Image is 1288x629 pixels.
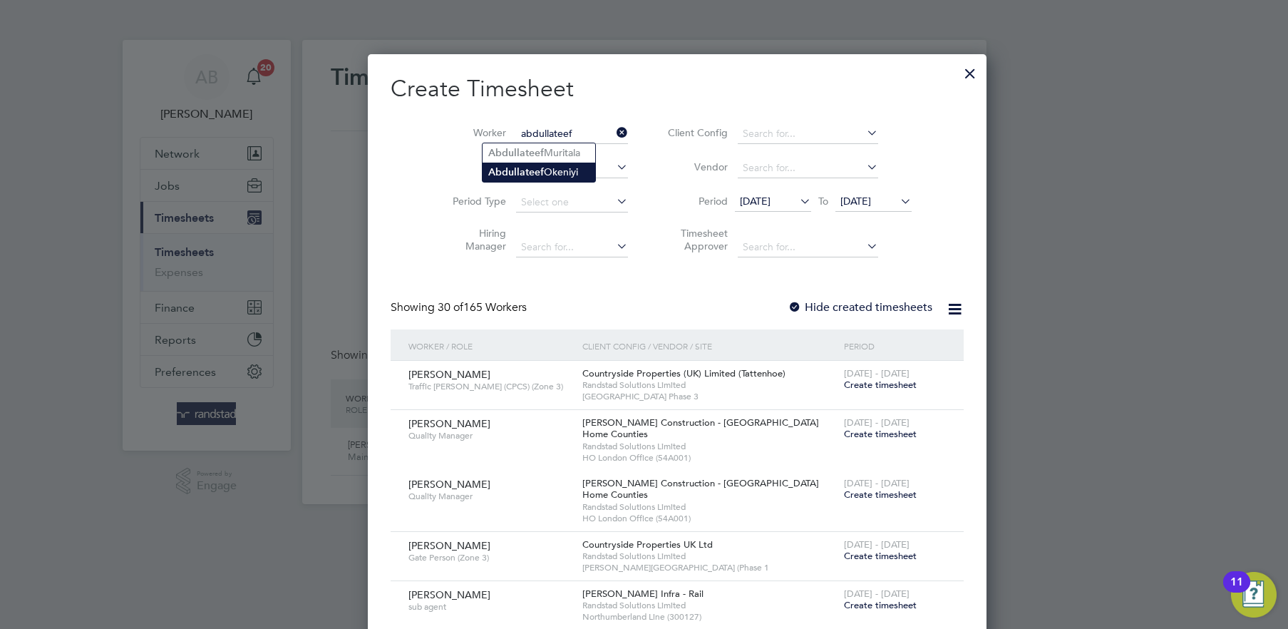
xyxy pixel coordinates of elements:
[408,539,490,552] span: [PERSON_NAME]
[408,417,490,430] span: [PERSON_NAME]
[582,513,836,524] span: HO London Office (54A001)
[582,391,836,402] span: [GEOGRAPHIC_DATA] Phase 3
[582,441,836,452] span: Randstad Solutions Limited
[483,163,595,182] li: Okeniyi
[442,195,506,208] label: Period Type
[840,195,871,208] span: [DATE]
[408,381,572,392] span: Traffic [PERSON_NAME] (CPCS) (Zone 3)
[582,477,819,501] span: [PERSON_NAME] Construction - [GEOGRAPHIC_DATA] Home Counties
[582,367,785,379] span: Countryside Properties (UK) Limited (Tattenhoe)
[582,501,836,513] span: Randstad Solutions Limited
[391,74,964,104] h2: Create Timesheet
[582,416,819,441] span: [PERSON_NAME] Construction - [GEOGRAPHIC_DATA] Home Counties
[516,193,628,213] input: Select one
[664,195,728,208] label: Period
[582,588,704,600] span: [PERSON_NAME] Infra - Rail
[582,452,836,464] span: HO London Office (54A001)
[664,160,728,173] label: Vendor
[442,227,506,252] label: Hiring Manager
[582,611,836,623] span: Northumberland Line (300127)
[408,601,572,613] span: sub agent
[442,126,506,139] label: Worker
[1230,582,1243,600] div: 11
[844,489,917,501] span: Create timesheet
[405,329,579,362] div: Worker / Role
[582,562,836,573] span: [PERSON_NAME][GEOGRAPHIC_DATA] (Phase 1
[408,588,490,601] span: [PERSON_NAME]
[582,538,713,551] span: Countryside Properties UK Ltd
[844,428,917,440] span: Create timesheet
[516,237,628,257] input: Search for...
[579,329,840,362] div: Client Config / Vendor / Site
[738,124,878,144] input: Search for...
[488,147,544,159] b: Abdullateef
[442,160,506,173] label: Site
[844,416,910,429] span: [DATE] - [DATE]
[408,491,572,502] span: Quality Manager
[844,367,910,379] span: [DATE] - [DATE]
[408,478,490,491] span: [PERSON_NAME]
[582,600,836,611] span: Randstad Solutions Limited
[844,379,917,391] span: Create timesheet
[738,237,878,257] input: Search for...
[408,552,572,563] span: Gate Person (Zone 3)
[814,192,833,210] span: To
[664,126,728,139] label: Client Config
[408,368,490,381] span: [PERSON_NAME]
[844,599,917,611] span: Create timesheet
[788,300,932,314] label: Hide created timesheets
[844,538,910,551] span: [DATE] - [DATE]
[740,195,771,208] span: [DATE]
[488,166,544,178] b: Abdullateef
[582,551,836,562] span: Randstad Solutions Limited
[438,300,527,314] span: 165 Workers
[844,477,910,489] span: [DATE] - [DATE]
[408,430,572,441] span: Quality Manager
[391,300,530,315] div: Showing
[844,550,917,562] span: Create timesheet
[664,227,728,252] label: Timesheet Approver
[438,300,463,314] span: 30 of
[582,379,836,391] span: Randstad Solutions Limited
[844,588,910,600] span: [DATE] - [DATE]
[516,124,628,144] input: Search for...
[1231,572,1277,618] button: Open Resource Center, 11 new notifications
[840,329,949,362] div: Period
[483,143,595,163] li: Muritala
[738,158,878,178] input: Search for...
